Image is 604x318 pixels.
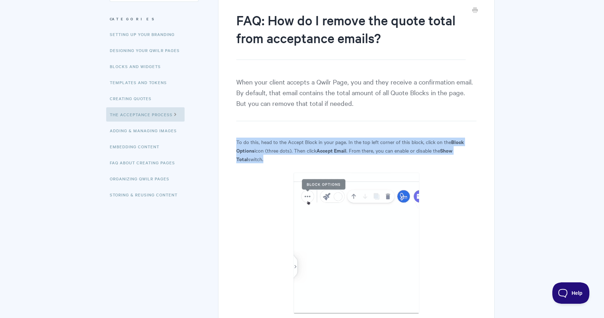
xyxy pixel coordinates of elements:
a: Templates and Tokens [110,75,172,89]
a: The Acceptance Process [106,107,185,122]
strong: Accept Email [316,147,346,154]
p: When your client accepts a Qwilr Page, you and they receive a confirmation email. By default, tha... [236,76,476,121]
a: Storing & Reusing Content [110,188,183,202]
a: FAQ About Creating Pages [110,155,180,170]
a: Creating Quotes [110,91,157,106]
p: To do this, head to the Accept Block in your page. In the top left corner of this block, click on... [236,138,476,163]
a: Setting up your Branding [110,27,180,41]
h1: FAQ: How do I remove the quote total from acceptance emails? [236,11,465,60]
a: Print this Article [472,7,478,15]
img: file-RjUsITU3EF.gif [293,173,419,314]
iframe: Toggle Customer Support [552,282,590,304]
a: Embedding Content [110,139,165,154]
a: Organizing Qwilr Pages [110,171,175,186]
a: Designing Your Qwilr Pages [110,43,185,57]
a: Blocks and Widgets [110,59,166,73]
h3: Categories [110,12,198,25]
strong: Show Total [236,147,453,163]
a: Adding & Managing Images [110,123,182,138]
strong: Block Options [236,138,464,154]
